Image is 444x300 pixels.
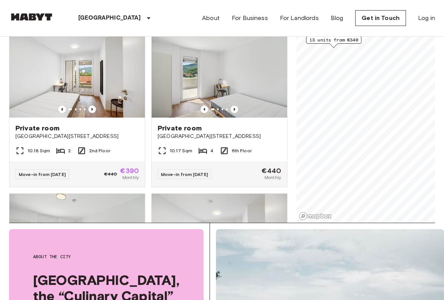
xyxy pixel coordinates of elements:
[58,106,66,113] button: Previous image
[232,147,252,154] span: 6th Floor
[78,14,141,23] p: [GEOGRAPHIC_DATA]
[310,37,358,43] span: 13 units from €340
[9,194,145,284] img: Marketing picture of unit AT-21-001-113-02
[306,36,362,48] div: Map marker
[210,147,213,154] span: 4
[158,124,202,133] span: Private room
[152,27,287,118] img: Marketing picture of unit AT-21-001-112-02
[202,14,220,23] a: About
[9,27,145,187] a: Marketing picture of unit AT-21-001-023-01Previous imagePrevious imagePrivate room[GEOGRAPHIC_DAT...
[418,14,435,23] a: Log in
[331,14,344,23] a: Blog
[262,167,281,174] span: €440
[231,106,238,113] button: Previous image
[15,124,59,133] span: Private room
[265,174,281,181] span: Monthly
[355,10,406,26] a: Get in Touch
[27,147,50,154] span: 10.18 Sqm
[232,14,268,23] a: For Business
[88,106,96,113] button: Previous image
[152,194,287,284] img: Marketing picture of unit AT-21-001-047-01
[170,147,192,154] span: 10.17 Sqm
[201,106,208,113] button: Previous image
[9,27,145,118] img: Marketing picture of unit AT-21-001-023-01
[15,133,139,140] span: [GEOGRAPHIC_DATA][STREET_ADDRESS]
[122,174,139,181] span: Monthly
[19,171,66,177] span: Move-in from [DATE]
[89,147,110,154] span: 2nd Floor
[120,167,139,174] span: €390
[68,147,71,154] span: 2
[151,27,287,187] a: Marketing picture of unit AT-21-001-112-02Previous imagePrevious imagePrivate room[GEOGRAPHIC_DAT...
[161,171,208,177] span: Move-in from [DATE]
[158,133,281,140] span: [GEOGRAPHIC_DATA][STREET_ADDRESS]
[280,14,319,23] a: For Landlords
[299,212,332,220] a: Mapbox logo
[9,13,54,21] img: Habyt
[33,253,179,260] span: About the city
[104,171,117,178] span: €440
